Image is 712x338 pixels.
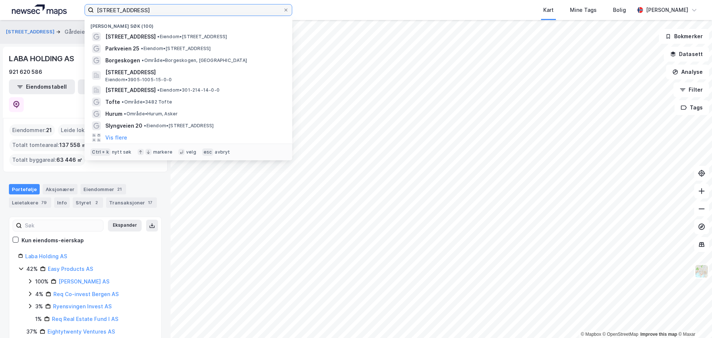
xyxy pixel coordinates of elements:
div: avbryt [215,149,230,155]
a: Mapbox [581,332,601,337]
div: 79 [40,199,48,206]
div: [PERSON_NAME] [646,6,688,14]
span: Slyngveien 20 [105,121,142,130]
span: Hurum [105,109,122,118]
div: Ctrl + k [90,148,111,156]
a: Eightytwenty Ventures AS [47,328,115,335]
button: Bokmerker [659,29,709,44]
span: 63 446 ㎡ [56,155,82,164]
div: markere [153,149,172,155]
span: • [142,58,144,63]
div: velg [186,149,196,155]
span: Område • Borgeskogen, [GEOGRAPHIC_DATA] [142,58,247,63]
div: Mine Tags [570,6,597,14]
div: 100% [35,277,49,286]
div: Leide lokasjoner : [58,124,111,136]
a: OpenStreetMap [603,332,639,337]
div: 921 620 586 [9,68,42,76]
button: Leietakertabell [78,79,144,94]
div: Aksjonærer [43,184,78,194]
div: Totalt tomteareal : [9,139,90,151]
span: Eiendom • [STREET_ADDRESS] [141,46,211,52]
span: Eiendom • 3905-1005-15-0-0 [105,77,172,83]
div: Styret [73,197,103,208]
span: Eiendom • 301-214-14-0-0 [157,87,220,93]
div: Totalt byggareal : [9,154,85,166]
iframe: Chat Widget [675,302,712,338]
div: 2 [93,199,100,206]
div: 1% [35,315,42,324]
a: Req Real Estate Fund I AS [52,316,118,322]
div: 21 [116,186,123,193]
input: Søk [22,220,103,231]
div: Info [54,197,70,208]
div: Bolig [613,6,626,14]
button: Vis flere [105,133,127,142]
span: • [157,87,159,93]
span: Eiendom • [STREET_ADDRESS] [157,34,227,40]
span: • [124,111,126,117]
span: • [122,99,124,105]
span: Område • Hurum, Asker [124,111,178,117]
div: 3% [35,302,43,311]
div: 37% [26,327,37,336]
button: Ekspander [108,220,142,232]
div: 4% [35,290,43,299]
a: Improve this map [640,332,677,337]
button: [STREET_ADDRESS] [6,28,56,36]
div: Eiendommer [80,184,126,194]
div: Eiendommer : [9,124,55,136]
span: Parkveien 25 [105,44,139,53]
span: • [144,123,146,128]
span: 137 558 ㎡ [59,141,87,150]
span: Borgeskogen [105,56,140,65]
button: Datasett [664,47,709,62]
button: Filter [673,82,709,97]
span: 21 [46,126,52,135]
div: LABA HOLDING AS [9,53,76,65]
div: esc [202,148,214,156]
button: Analyse [666,65,709,79]
img: logo.a4113a55bc3d86da70a041830d287a7e.svg [12,4,67,16]
span: • [157,34,159,39]
a: Easy Products AS [48,266,93,272]
span: Område • 3482 Tofte [122,99,172,105]
div: Leietakere [9,197,51,208]
span: [STREET_ADDRESS] [105,68,283,77]
span: [STREET_ADDRESS] [105,86,156,95]
span: • [141,46,143,51]
div: [PERSON_NAME] søk (100) [85,17,292,31]
div: Transaksjoner [106,197,157,208]
a: [PERSON_NAME] AS [59,278,109,285]
div: Kart [543,6,554,14]
button: Tags [675,100,709,115]
button: Eiendomstabell [9,79,75,94]
div: Kun eiendoms-eierskap [22,236,84,245]
span: Eiendom • [STREET_ADDRESS] [144,123,214,129]
span: Tofte [105,98,120,106]
div: Portefølje [9,184,40,194]
a: Laba Holding AS [25,253,67,259]
div: Kontrollprogram for chat [675,302,712,338]
div: Gårdeier [65,27,87,36]
img: Z [695,264,709,278]
a: Req Co-invest Bergen AS [53,291,119,297]
div: 42% [26,265,38,273]
div: nytt søk [112,149,132,155]
input: Søk på adresse, matrikkel, gårdeiere, leietakere eller personer [94,4,283,16]
span: [STREET_ADDRESS] [105,32,156,41]
div: 17 [146,199,154,206]
a: Ryensvingen Invest AS [53,303,112,309]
